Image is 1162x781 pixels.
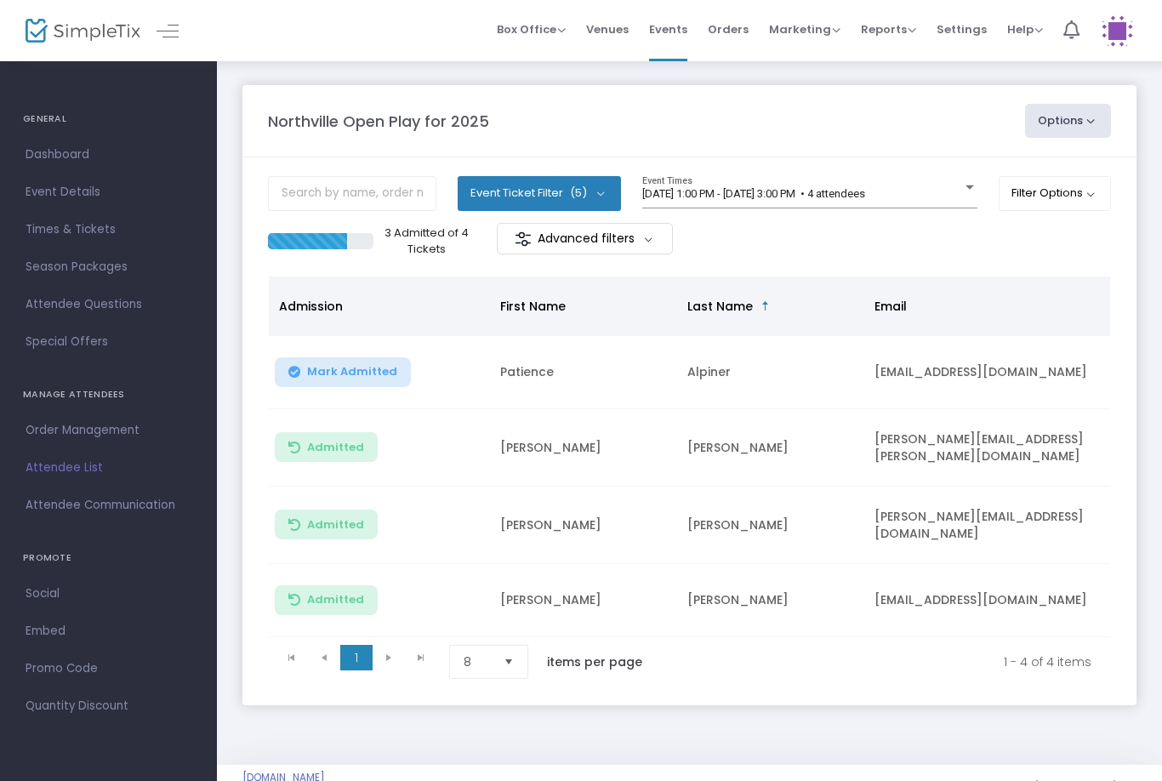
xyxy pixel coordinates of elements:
[999,176,1112,210] button: Filter Options
[307,593,364,607] span: Admitted
[642,187,865,200] span: [DATE] 1:00 PM - [DATE] 3:00 PM • 4 attendees
[649,8,687,51] span: Events
[874,298,907,315] span: Email
[307,365,397,379] span: Mark Admitted
[490,487,677,564] td: [PERSON_NAME]
[677,336,864,409] td: Alpiner
[23,541,194,575] h4: PROMOTE
[268,110,489,133] m-panel-title: Northville Open Play for 2025
[279,298,343,315] span: Admission
[26,294,191,316] span: Attendee Questions
[26,457,191,479] span: Attendee List
[23,102,194,136] h4: GENERAL
[26,658,191,680] span: Promo Code
[861,21,916,37] span: Reports
[307,518,364,532] span: Admitted
[937,8,987,51] span: Settings
[26,494,191,516] span: Attendee Communication
[677,487,864,564] td: [PERSON_NAME]
[490,409,677,487] td: [PERSON_NAME]
[275,585,378,615] button: Admitted
[678,645,1091,679] kendo-pager-info: 1 - 4 of 4 items
[26,144,191,166] span: Dashboard
[515,231,532,248] img: filter
[547,653,642,670] label: items per page
[864,336,1119,409] td: [EMAIL_ADDRESS][DOMAIN_NAME]
[497,646,521,678] button: Select
[340,645,373,670] span: Page 1
[708,8,749,51] span: Orders
[268,176,436,211] input: Search by name, order number, email, ip address
[307,441,364,454] span: Admitted
[864,564,1119,637] td: [EMAIL_ADDRESS][DOMAIN_NAME]
[864,409,1119,487] td: [PERSON_NAME][EMAIL_ADDRESS][PERSON_NAME][DOMAIN_NAME]
[269,276,1110,637] div: Data table
[26,219,191,241] span: Times & Tickets
[26,331,191,353] span: Special Offers
[26,620,191,642] span: Embed
[500,298,566,315] span: First Name
[275,432,378,462] button: Admitted
[26,181,191,203] span: Event Details
[497,223,673,254] m-button: Advanced filters
[464,653,490,670] span: 8
[497,21,566,37] span: Box Office
[490,336,677,409] td: Patience
[1025,104,1112,138] button: Options
[26,583,191,605] span: Social
[26,256,191,278] span: Season Packages
[26,695,191,717] span: Quantity Discount
[275,510,378,539] button: Admitted
[23,378,194,412] h4: MANAGE ATTENDEES
[570,186,587,200] span: (5)
[586,8,629,51] span: Venues
[864,487,1119,564] td: [PERSON_NAME][EMAIL_ADDRESS][DOMAIN_NAME]
[687,298,753,315] span: Last Name
[490,564,677,637] td: [PERSON_NAME]
[380,225,474,258] p: 3 Admitted of 4 Tickets
[275,357,411,387] button: Mark Admitted
[769,21,840,37] span: Marketing
[677,564,864,637] td: [PERSON_NAME]
[26,419,191,442] span: Order Management
[458,176,621,210] button: Event Ticket Filter(5)
[677,409,864,487] td: [PERSON_NAME]
[1007,21,1043,37] span: Help
[759,299,772,313] span: Sortable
